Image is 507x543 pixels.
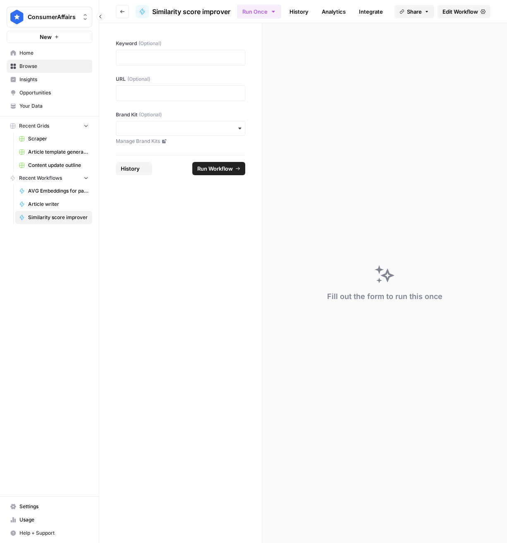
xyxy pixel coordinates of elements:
[136,5,230,18] a: Similarity score improver
[7,513,92,526] a: Usage
[7,172,92,184] button: Recent Workflows
[19,516,88,524] span: Usage
[15,184,92,198] a: AVG Embeddings for page and Target Keyword
[19,89,88,97] span: Opportunities
[192,162,245,175] button: Run Workflow
[7,60,92,73] a: Browse
[116,75,245,83] label: URL
[28,214,88,221] span: Similarity score improver
[15,211,92,224] a: Similarity score improver
[19,49,88,57] span: Home
[442,7,478,16] span: Edit Workflow
[7,120,92,132] button: Recent Grids
[15,198,92,211] a: Article writer
[19,122,49,130] span: Recent Grids
[395,5,434,18] button: Share
[7,500,92,513] a: Settings
[237,5,281,19] button: Run Once
[116,138,245,145] a: Manage Brand Kits
[116,111,245,118] label: Brand Kit
[438,5,490,18] a: Edit Workflow
[28,148,88,156] span: Article template generator
[354,5,388,18] a: Integrate
[7,86,92,99] a: Opportunities
[116,40,245,47] label: Keyword
[40,33,52,41] span: New
[7,31,92,43] button: New
[19,102,88,110] span: Your Data
[7,99,92,113] a: Your Data
[19,63,88,70] span: Browse
[19,174,62,182] span: Recent Workflows
[15,159,92,172] a: Content update outline
[121,164,140,173] span: History
[28,135,88,142] span: Scraper
[139,40,161,47] span: (Optional)
[7,7,92,27] button: Workspace: ConsumerAffairs
[127,75,150,83] span: (Optional)
[19,529,88,537] span: Help + Support
[327,291,442,302] div: Fill out the form to run this once
[116,162,152,175] button: History
[407,7,422,16] span: Share
[7,526,92,540] button: Help + Support
[28,187,88,195] span: AVG Embeddings for page and Target Keyword
[7,73,92,86] a: Insights
[28,13,78,21] span: ConsumerAffairs
[15,145,92,159] a: Article template generator
[139,111,162,118] span: (Optional)
[317,5,351,18] a: Analytics
[19,503,88,510] span: Settings
[7,46,92,60] a: Home
[28,200,88,208] span: Article writer
[15,132,92,145] a: Scraper
[28,162,88,169] span: Content update outline
[285,5,313,18] a: History
[19,76,88,83] span: Insights
[152,7,230,17] span: Similarity score improver
[197,164,233,173] span: Run Workflow
[10,10,24,24] img: ConsumerAffairs Logo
